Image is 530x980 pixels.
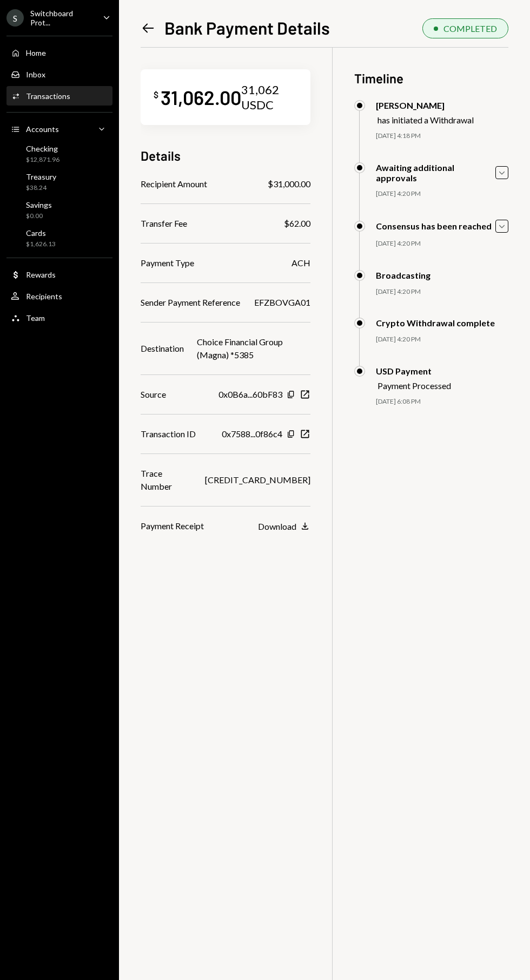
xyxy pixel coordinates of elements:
div: Team [26,313,45,323]
div: Download [258,521,296,531]
a: Team [6,308,112,327]
div: Accounts [26,124,59,134]
div: Destination [141,342,184,355]
div: [DATE] 4:20 PM [376,287,508,297]
div: S [6,9,24,27]
div: Sender Payment Reference [141,296,240,309]
div: Broadcasting [376,270,430,280]
a: Checking$12,871.96 [6,141,112,167]
h3: Details [141,147,181,165]
div: [DATE] 4:20 PM [376,239,508,248]
div: Switchboard Prot... [30,9,94,27]
div: EFZBOVGA01 [254,296,310,309]
div: Savings [26,200,52,209]
div: has initiated a Withdrawal [377,115,474,125]
h3: Timeline [354,69,508,87]
div: [DATE] 4:20 PM [376,189,508,199]
a: Transactions [6,86,112,106]
div: $31,000.00 [268,177,310,190]
div: 31,062 USDC [241,82,297,112]
div: Rewards [26,270,56,279]
button: Download [258,521,310,532]
a: Inbox [6,64,112,84]
a: Savings$0.00 [6,197,112,223]
div: Awaiting additional approvals [376,162,495,183]
div: Payment Type [141,256,194,269]
div: Treasury [26,172,56,181]
div: Choice Financial Group (Magna) *5385 [197,336,310,361]
a: Home [6,43,112,62]
div: $12,871.96 [26,155,59,165]
div: Cards [26,228,56,238]
div: 0x7588...0f86c4 [222,427,282,440]
div: USD Payment [376,366,451,376]
div: Transactions [26,91,70,101]
div: Payment Receipt [141,519,204,532]
div: $ [154,89,158,100]
div: Source [141,388,166,401]
a: Cards$1,626.13 [6,225,112,251]
div: Recipient Amount [141,177,207,190]
div: Home [26,48,46,57]
a: Recipients [6,286,112,306]
a: Treasury$38.24 [6,169,112,195]
div: [PERSON_NAME] [376,100,474,110]
div: 0x0B6a...60bF83 [218,388,282,401]
div: COMPLETED [443,23,497,34]
div: Transaction ID [141,427,196,440]
div: Payment Processed [377,380,451,391]
h1: Bank Payment Details [164,17,330,38]
div: Checking [26,144,59,153]
div: [DATE] 4:20 PM [376,335,508,344]
div: [CREDIT_CARD_NUMBER] [205,473,310,486]
div: Transfer Fee [141,217,187,230]
div: $0.00 [26,212,52,221]
div: $1,626.13 [26,240,56,249]
div: Trace Number [141,467,192,493]
div: Inbox [26,70,45,79]
div: ACH [291,256,310,269]
div: $62.00 [284,217,310,230]
div: Consensus has been reached [376,221,492,231]
div: Crypto Withdrawal complete [376,318,495,328]
div: Recipients [26,292,62,301]
div: 31,062.00 [161,85,241,109]
div: $38.24 [26,183,56,193]
div: [DATE] 6:08 PM [376,397,508,406]
div: [DATE] 4:18 PM [376,131,508,141]
a: Rewards [6,265,112,284]
a: Accounts [6,119,112,139]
